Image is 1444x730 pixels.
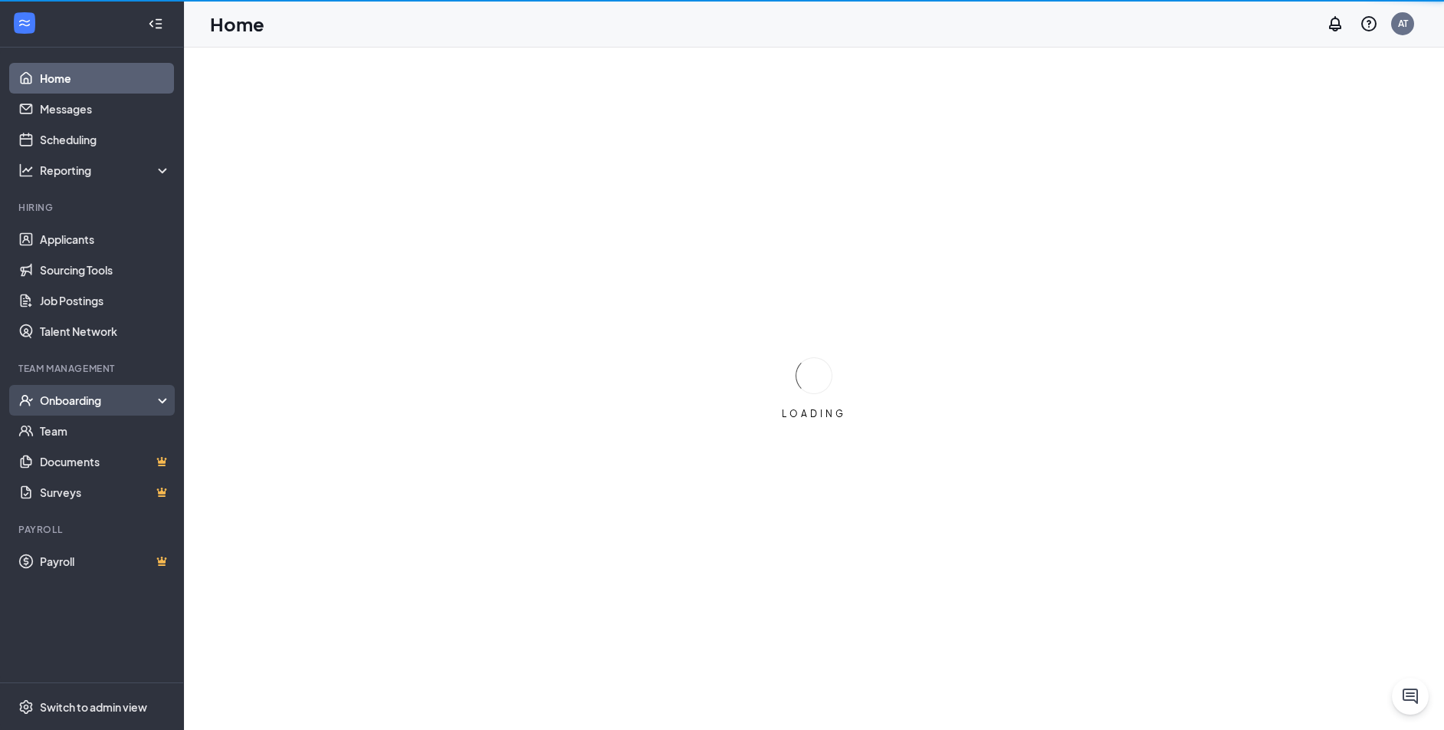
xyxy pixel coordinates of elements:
[40,446,171,477] a: DocumentsCrown
[1392,678,1429,715] button: ChatActive
[40,224,171,255] a: Applicants
[18,362,168,375] div: Team Management
[18,523,168,536] div: Payroll
[18,201,168,214] div: Hiring
[40,94,171,124] a: Messages
[40,63,171,94] a: Home
[40,285,171,316] a: Job Postings
[1401,687,1419,705] svg: ChatActive
[40,699,147,715] div: Switch to admin view
[1398,17,1408,30] div: AT
[210,11,264,37] h1: Home
[40,393,158,408] div: Onboarding
[40,316,171,347] a: Talent Network
[17,15,32,31] svg: WorkstreamLogo
[40,416,171,446] a: Team
[1360,15,1378,33] svg: QuestionInfo
[18,699,34,715] svg: Settings
[18,393,34,408] svg: UserCheck
[40,255,171,285] a: Sourcing Tools
[40,546,171,577] a: PayrollCrown
[18,163,34,178] svg: Analysis
[776,407,852,420] div: LOADING
[148,16,163,31] svg: Collapse
[40,124,171,155] a: Scheduling
[40,163,172,178] div: Reporting
[1326,15,1344,33] svg: Notifications
[40,477,171,508] a: SurveysCrown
